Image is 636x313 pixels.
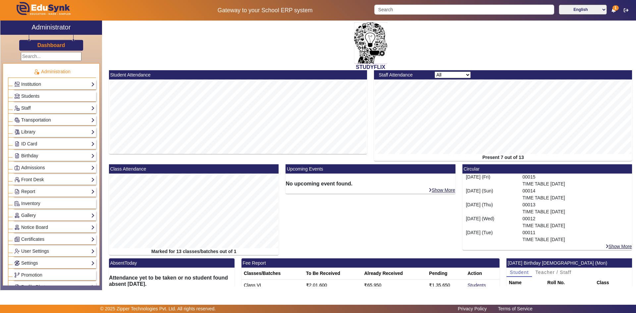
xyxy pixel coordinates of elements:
[0,21,102,35] a: Administrator
[37,42,65,48] h3: Dashboard
[14,200,95,207] a: Inventory
[105,64,636,70] h2: STUDYFLIX
[21,52,81,61] input: Search...
[522,222,629,229] p: TIME TABLE [DATE]
[21,93,39,99] span: Students
[109,248,279,255] div: Marked for 13 classes/batches out of 1
[594,277,632,289] th: Class
[362,268,427,280] th: Already Received
[522,194,629,201] p: TIME TABLE [DATE]
[37,42,66,49] a: Dashboard
[506,258,632,268] mat-card-header: [DATE] Birthday [DEMOGRAPHIC_DATA] (Mon)
[354,22,387,64] img: 2da83ddf-6089-4dce-a9e2-416746467bdd
[33,69,39,75] img: Administration.png
[428,187,455,193] a: Show More
[15,201,20,206] img: Inventory.png
[545,277,594,289] th: Roll No.
[522,236,629,243] p: TIME TABLE [DATE]
[510,270,529,275] span: Student
[467,283,486,288] a: Students
[522,208,629,215] p: TIME TABLE [DATE]
[375,72,431,78] div: Staff Attendance
[374,154,632,161] div: Present 7 out of 13
[462,174,519,187] div: [DATE] (Fri)
[465,268,500,280] th: Action
[32,23,71,31] h2: Administrator
[21,272,42,278] span: Promotion
[495,304,536,313] a: Terms of Service
[519,229,632,243] div: 00011
[304,280,362,291] td: ₹2,01,600
[462,164,632,174] mat-card-header: Circular
[535,270,571,275] span: Teacher / Staff
[462,187,519,201] div: [DATE] (Sun)
[109,164,279,174] mat-card-header: Class Attendance
[374,5,554,15] input: Search
[605,243,632,249] a: Show More
[8,68,96,75] p: Administration
[362,280,427,291] td: ₹65,950
[15,94,20,99] img: Students.png
[522,181,629,187] p: TIME TABLE [DATE]
[286,164,455,174] mat-card-header: Upcoming Events
[304,268,362,280] th: To Be Received
[15,273,20,278] img: Branchoperations.png
[241,268,304,280] th: Classes/Batches
[519,201,632,215] div: 00013
[241,258,500,268] mat-card-header: Fee Report
[519,215,632,229] div: 00012
[100,305,216,312] p: © 2025 Zipper Technologies Pvt. Ltd. All rights reserved.
[506,277,545,289] th: Name
[454,304,490,313] a: Privacy Policy
[612,5,619,11] span: 1
[163,7,367,14] h5: Gateway to your School ERP system
[462,201,519,215] div: [DATE] (Thu)
[427,280,465,291] td: ₹1,35,650
[519,187,632,201] div: 00014
[21,201,40,206] span: Inventory
[462,215,519,229] div: [DATE] (Wed)
[109,70,367,79] mat-card-header: Student Attendance
[462,229,519,243] div: [DATE] (Tue)
[286,181,455,187] h6: No upcoming event found.
[14,271,95,279] a: Promotion
[109,275,235,287] h6: Attendance yet to be taken or no student found absent [DATE].
[519,174,632,187] div: 00015
[14,92,95,100] a: Students
[427,268,465,280] th: Pending
[109,258,235,268] mat-card-header: AbsentToday
[241,280,304,291] td: Class VI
